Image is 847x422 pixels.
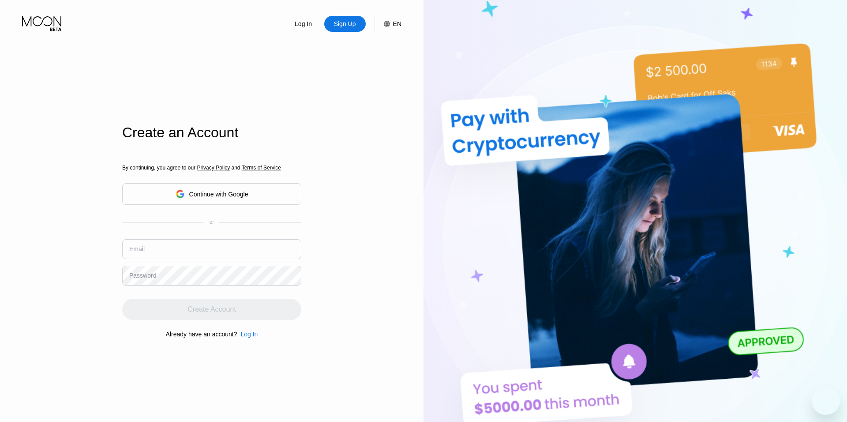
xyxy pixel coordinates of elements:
div: Log In [294,19,313,28]
div: Create an Account [122,124,301,141]
div: Log In [240,331,258,338]
span: Privacy Policy [197,165,230,171]
div: Email [129,245,145,252]
div: Password [129,272,156,279]
span: Terms of Service [242,165,281,171]
div: Continue with Google [122,183,301,205]
div: EN [393,20,401,27]
div: Continue with Google [189,191,248,198]
span: and [230,165,242,171]
div: Already have an account? [166,331,237,338]
div: Sign Up [324,16,366,32]
div: Log In [283,16,324,32]
div: or [210,219,214,225]
div: Log In [237,331,258,338]
div: By continuing, you agree to our [122,165,301,171]
div: Sign Up [333,19,357,28]
iframe: Кнопка запуска окна обмена сообщениями [812,387,840,415]
div: EN [375,16,401,32]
